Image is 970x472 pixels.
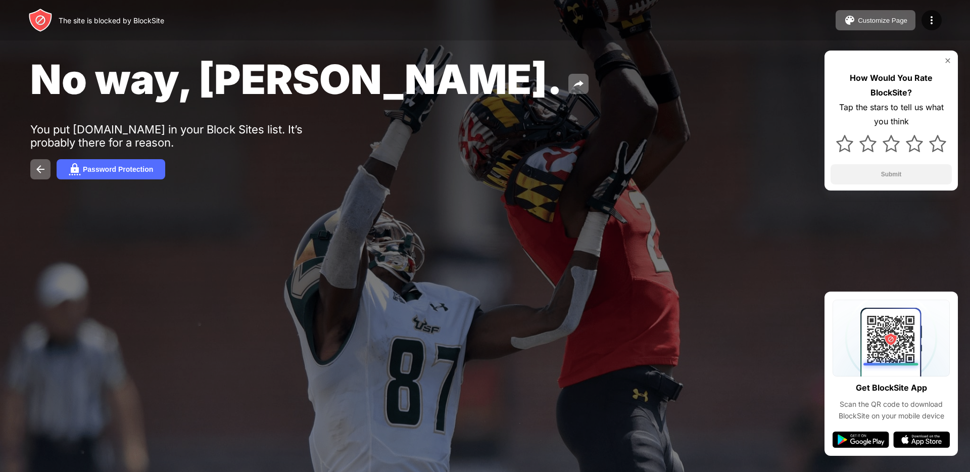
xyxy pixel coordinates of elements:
img: share.svg [572,78,585,90]
img: star.svg [859,135,877,152]
span: No way, [PERSON_NAME]. [30,55,562,104]
button: Customize Page [836,10,915,30]
div: Customize Page [858,17,907,24]
img: qrcode.svg [833,300,950,376]
div: Get BlockSite App [856,381,927,395]
button: Password Protection [57,159,165,179]
div: Tap the stars to tell us what you think [831,100,952,129]
img: menu-icon.svg [926,14,938,26]
img: google-play.svg [833,432,889,448]
img: password.svg [69,163,81,175]
img: pallet.svg [844,14,856,26]
div: Scan the QR code to download BlockSite on your mobile device [833,399,950,421]
img: back.svg [34,163,46,175]
img: rate-us-close.svg [944,57,952,65]
img: star.svg [836,135,853,152]
div: The site is blocked by BlockSite [59,16,164,25]
img: star.svg [906,135,923,152]
img: header-logo.svg [28,8,53,32]
img: star.svg [929,135,946,152]
button: Submit [831,164,952,184]
div: How Would You Rate BlockSite? [831,71,952,100]
div: You put [DOMAIN_NAME] in your Block Sites list. It’s probably there for a reason. [30,123,343,149]
img: app-store.svg [893,432,950,448]
img: star.svg [883,135,900,152]
div: Password Protection [83,165,153,173]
